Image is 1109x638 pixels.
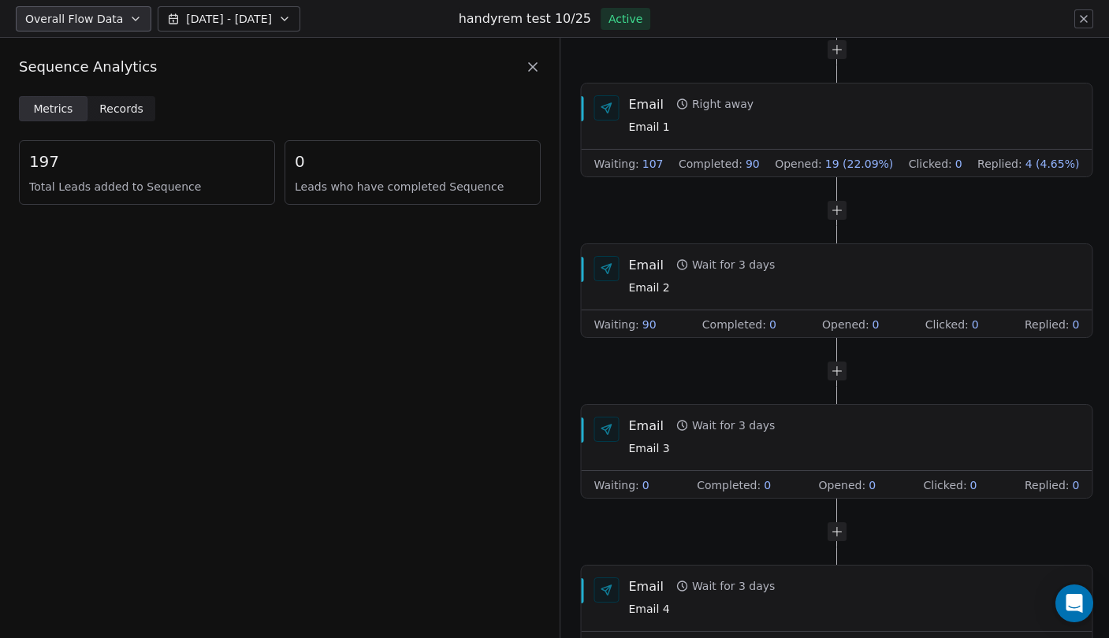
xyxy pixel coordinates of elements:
span: Completed : [697,477,761,493]
button: Overall Flow Data [16,6,151,32]
span: Replied : [1025,477,1070,493]
span: Email 1 [629,119,754,136]
span: Waiting : [594,156,639,172]
span: Active [608,11,642,27]
span: Email 3 [629,440,776,458]
span: 0 [1073,317,1080,332]
span: Clicked : [925,317,969,332]
span: 4 (4.65%) [1025,156,1080,172]
span: 0 [764,477,771,493]
div: EmailRight awayEmail 1Waiting:107Completed:90Opened:19 (22.09%)Clicked:0Replied:4 (4.65%) [581,83,1093,177]
span: Opened : [822,317,869,332]
span: Email 2 [629,280,776,297]
span: 90 [746,156,760,172]
span: Completed : [702,317,766,332]
div: Open Intercom Messenger [1055,584,1093,622]
span: 0 [1073,477,1080,493]
span: Replied : [1025,317,1070,332]
span: Clicked : [924,477,967,493]
div: EmailWait for 3 daysEmail 3Waiting:0Completed:0Opened:0Clicked:0Replied:0 [581,404,1093,499]
span: Waiting : [594,477,639,493]
span: Total Leads added to Sequence [29,179,265,195]
span: Sequence Analytics [19,57,157,77]
div: Email [629,95,664,113]
span: Overall Flow Data [25,11,123,27]
span: 0 [873,317,880,332]
h1: handyrem test 10/25 [459,10,591,28]
span: Opened : [819,477,866,493]
span: 0 [869,477,876,493]
span: 0 [972,317,979,332]
span: 0 [955,156,962,172]
div: Email [629,577,664,595]
span: Clicked : [909,156,952,172]
span: 107 [642,156,664,172]
span: 19 (22.09%) [825,156,894,172]
div: Email [629,417,664,434]
button: [DATE] - [DATE] [158,6,300,32]
span: [DATE] - [DATE] [186,11,272,27]
span: Waiting : [594,317,639,332]
span: Opened : [775,156,822,172]
span: 90 [642,317,657,332]
span: Leads who have completed Sequence [295,179,530,195]
span: 0 [970,477,977,493]
span: 197 [29,150,265,172]
span: Completed : [679,156,742,172]
div: Email [629,256,664,273]
span: Email 4 [629,601,776,618]
span: Replied : [977,156,1022,172]
span: Records [99,101,143,117]
span: 0 [295,150,530,172]
span: 0 [769,317,776,332]
span: 0 [642,477,649,493]
div: EmailWait for 3 daysEmail 2Waiting:90Completed:0Opened:0Clicked:0Replied:0 [581,243,1093,338]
